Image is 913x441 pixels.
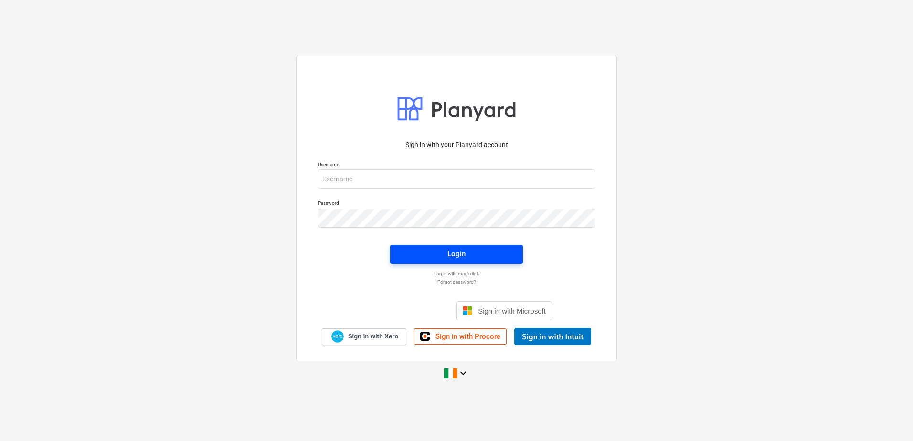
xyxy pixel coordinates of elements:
[435,332,500,341] span: Sign in with Procore
[318,161,595,169] p: Username
[447,248,466,260] div: Login
[318,140,595,150] p: Sign in with your Planyard account
[463,306,472,315] img: Microsoft logo
[318,200,595,208] p: Password
[322,328,407,345] a: Sign in with Xero
[390,245,523,264] button: Login
[313,271,600,277] a: Log in with magic link
[348,332,398,341] span: Sign in with Xero
[331,330,344,343] img: Xero logo
[457,367,469,379] i: keyboard_arrow_down
[318,169,595,189] input: Username
[414,328,507,345] a: Sign in with Procore
[313,279,600,285] a: Forgot password?
[478,307,546,315] span: Sign in with Microsoft
[356,300,454,321] iframe: Sign in with Google Button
